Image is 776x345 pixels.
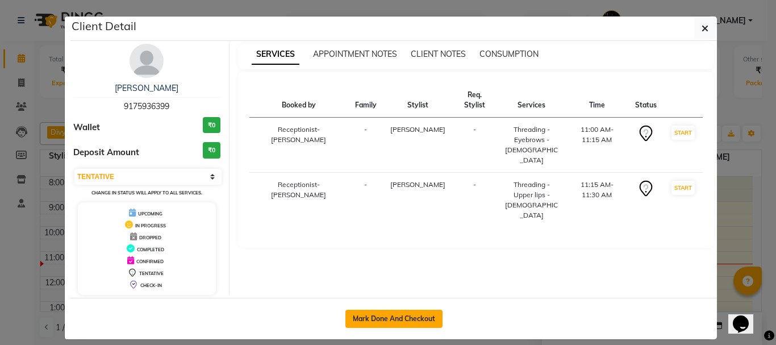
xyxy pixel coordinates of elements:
[249,83,348,118] th: Booked by
[115,83,178,93] a: [PERSON_NAME]
[136,259,164,264] span: CONFIRMED
[124,101,169,111] span: 9175936399
[252,44,299,65] span: SERVICES
[72,18,136,35] h5: Client Detail
[91,190,202,196] small: Change in status will apply to all services.
[345,310,443,328] button: Mark Done And Checkout
[504,124,559,165] div: Threading - Eyebrows - [DEMOGRAPHIC_DATA]
[73,121,100,134] span: Wallet
[249,118,348,173] td: Receptionist- [PERSON_NAME]
[566,118,628,173] td: 11:00 AM-11:15 AM
[138,211,162,217] span: UPCOMING
[313,49,397,59] span: APPOINTMENT NOTES
[566,173,628,228] td: 11:15 AM-11:30 AM
[728,300,765,334] iframe: chat widget
[348,118,383,173] td: -
[452,173,498,228] td: -
[203,142,220,159] h3: ₹0
[479,49,539,59] span: CONSUMPTION
[504,180,559,221] div: Threading - Upper lips - [DEMOGRAPHIC_DATA]
[249,173,348,228] td: Receptionist- [PERSON_NAME]
[671,181,695,195] button: START
[139,271,164,276] span: TENTATIVE
[139,235,161,240] span: DROPPED
[452,83,498,118] th: Req. Stylist
[628,83,664,118] th: Status
[135,223,166,228] span: IN PROGRESS
[411,49,466,59] span: CLIENT NOTES
[137,247,164,252] span: COMPLETED
[140,282,162,288] span: CHECK-IN
[348,83,383,118] th: Family
[390,125,445,134] span: [PERSON_NAME]
[130,44,164,78] img: avatar
[566,83,628,118] th: Time
[348,173,383,228] td: -
[390,180,445,189] span: [PERSON_NAME]
[383,83,452,118] th: Stylist
[498,83,566,118] th: Services
[73,146,139,159] span: Deposit Amount
[452,118,498,173] td: -
[203,117,220,134] h3: ₹0
[671,126,695,140] button: START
